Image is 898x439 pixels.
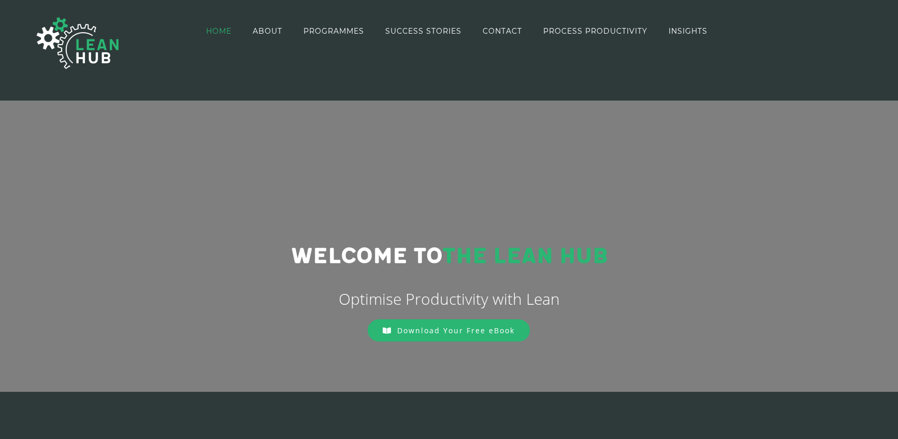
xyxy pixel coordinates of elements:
[303,27,364,35] span: PROGRAMMES
[483,1,522,61] a: CONTACT
[206,1,231,61] a: HOME
[397,325,515,335] span: Download Your Free eBook
[669,27,707,35] span: INSIGHTS
[385,1,461,61] a: SUCCESS STORIES
[303,1,364,61] a: PROGRAMMES
[206,1,707,61] nav: Main Menu
[339,288,560,309] span: Optimise Productivity with Lean
[253,1,282,61] a: ABOUT
[291,243,442,270] span: Welcome to
[543,27,647,35] span: PROCESS PRODUCTIVITY
[26,6,129,80] img: The Lean Hub | Optimising productivity with Lean Logo
[669,1,707,61] a: INSIGHTS
[206,27,231,35] span: HOME
[368,319,530,342] a: Download Your Free eBook
[385,27,461,35] span: SUCCESS STORIES
[543,1,647,61] a: PROCESS PRODUCTIVITY
[253,27,282,35] span: ABOUT
[483,27,522,35] span: CONTACT
[442,243,607,270] span: THE LEAN HUB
